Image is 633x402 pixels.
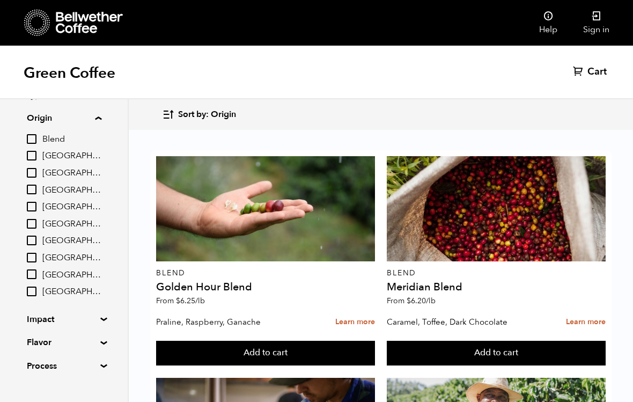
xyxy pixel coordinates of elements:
p: Praline, Raspberry, Ganache [156,314,287,330]
bdi: 6.20 [407,296,436,306]
button: Add to cart [387,341,605,366]
span: $ [407,296,411,306]
span: [GEOGRAPHIC_DATA] [42,201,101,213]
button: Add to cart [156,341,374,366]
input: [GEOGRAPHIC_DATA] [27,287,36,296]
span: [GEOGRAPHIC_DATA] [42,185,101,196]
input: [GEOGRAPHIC_DATA] [27,168,36,178]
input: [GEOGRAPHIC_DATA] [27,151,36,160]
bdi: 6.25 [176,296,205,306]
input: [GEOGRAPHIC_DATA] [27,219,36,229]
span: [GEOGRAPHIC_DATA] [42,167,101,179]
p: Blend [387,269,605,277]
span: /lb [426,296,436,306]
summary: Process [27,360,101,372]
input: [GEOGRAPHIC_DATA] [27,202,36,211]
span: Sort by: Origin [178,109,236,121]
span: [GEOGRAPHIC_DATA] [42,150,101,162]
span: [GEOGRAPHIC_DATA] [42,286,101,298]
span: [GEOGRAPHIC_DATA] [42,218,101,230]
span: Cart [587,65,607,78]
a: Learn more [335,311,375,334]
p: Blend [156,269,374,277]
button: Sort by: Origin [162,102,236,127]
h4: Meridian Blend [387,282,605,293]
summary: Impact [27,313,101,326]
span: [GEOGRAPHIC_DATA] [42,252,101,264]
span: From [156,296,205,306]
p: Caramel, Toffee, Dark Chocolate [387,314,518,330]
span: Blend [42,134,101,145]
span: [GEOGRAPHIC_DATA] [42,235,101,247]
summary: Origin [27,112,101,125]
span: /lb [195,296,205,306]
span: From [387,296,436,306]
input: Blend [27,134,36,144]
input: [GEOGRAPHIC_DATA] [27,236,36,245]
span: $ [176,296,180,306]
input: [GEOGRAPHIC_DATA] [27,253,36,262]
input: [GEOGRAPHIC_DATA] [27,269,36,279]
span: [GEOGRAPHIC_DATA] [42,269,101,281]
h4: Golden Hour Blend [156,282,374,293]
input: [GEOGRAPHIC_DATA] [27,185,36,194]
summary: Flavor [27,336,101,349]
a: Learn more [566,311,606,334]
a: Cart [573,65,609,78]
h1: Green Coffee [24,63,115,83]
